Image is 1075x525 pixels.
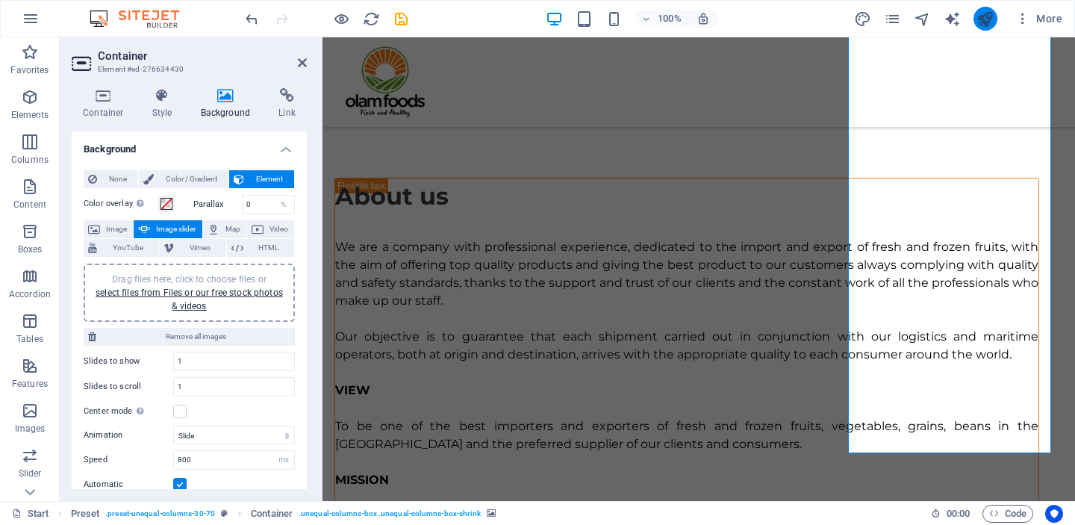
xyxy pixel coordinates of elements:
a: select files from Files or our free stock photos & videos [96,288,283,311]
p: Elements [11,109,49,121]
button: Video [247,220,294,238]
span: Drag files here, click to choose files or [96,274,283,311]
span: HTML [248,239,290,257]
button: Color / Gradient [139,170,228,188]
button: HTML [227,239,294,257]
span: More [1015,11,1062,26]
button: Map [203,220,246,238]
span: . unequal-columns-box .unequal-columns-box-shrink [299,505,481,523]
span: Click to select. Double-click to edit [251,505,293,523]
h4: Link [267,88,307,119]
span: Video [268,220,290,238]
a: Click to cancel selection. Double-click to open Pages [12,505,49,523]
label: Color overlay [84,195,158,213]
span: Click to select. Double-click to edit [71,505,100,523]
label: Speed [84,456,173,464]
span: Code [989,505,1026,523]
h6: Session time [931,505,970,523]
button: navigator [914,10,932,28]
span: Remove all images [101,328,290,346]
p: Favorites [10,64,49,76]
button: reload [362,10,380,28]
span: : [957,508,959,519]
button: text_generator [944,10,962,28]
p: Boxes [18,243,43,255]
button: More [1009,7,1068,31]
button: Usercentrics [1045,505,1063,523]
button: None [84,170,138,188]
h4: Style [141,88,190,119]
p: Slider [19,467,42,479]
button: Code [982,505,1033,523]
button: pages [884,10,902,28]
label: Animation [84,426,173,444]
button: publish [973,7,997,31]
span: Vimeo [178,239,221,257]
i: This element is a customizable preset [221,509,228,518]
i: Undo: Change slider images (Ctrl+Z) [243,10,261,28]
button: Image [84,220,133,238]
button: design [854,10,872,28]
span: Image [105,220,128,238]
div: % [273,196,294,214]
button: Image slider [134,220,202,238]
label: Parallax [193,200,242,208]
span: Map [224,220,242,238]
h4: Background [72,131,307,158]
span: Color / Gradient [158,170,224,188]
i: Save (Ctrl+S) [393,10,410,28]
img: Editor Logo [86,10,198,28]
button: Vimeo [159,239,225,257]
p: Tables [16,333,43,345]
h4: Container [72,88,141,119]
i: Navigator [914,10,931,28]
p: Content [13,199,46,211]
span: 00 00 [947,505,970,523]
button: save [392,10,410,28]
i: Reload page [363,10,380,28]
button: 100% [635,10,688,28]
label: Center mode [84,403,173,420]
h2: Container [98,49,307,63]
i: On resize automatically adjust zoom level to fit chosen device. [697,12,710,25]
h6: 100% [658,10,682,28]
nav: breadcrumb [71,505,496,523]
i: Pages (Ctrl+Alt+S) [884,10,901,28]
span: Image slider [155,220,197,238]
p: Images [15,423,46,435]
span: . preset-unequal-columns-30-70 [105,505,215,523]
button: Element [229,170,294,188]
i: This element contains a background [487,509,496,518]
span: Element [249,170,290,188]
h4: Background [190,88,268,119]
label: Slides to scroll [84,382,173,391]
i: Design (Ctrl+Alt+Y) [854,10,871,28]
h3: Element #ed-276634430 [98,63,277,76]
button: YouTube [84,239,158,257]
button: Click here to leave preview mode and continue editing [332,10,350,28]
label: Slides to show [84,357,173,365]
button: Remove all images [84,328,295,346]
span: YouTube [102,239,154,257]
p: Accordion [9,288,51,300]
span: None [102,170,134,188]
label: Automatic [84,476,173,494]
p: Features [12,378,48,390]
i: AI Writer [944,10,961,28]
button: undo [243,10,261,28]
p: Columns [11,154,49,166]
